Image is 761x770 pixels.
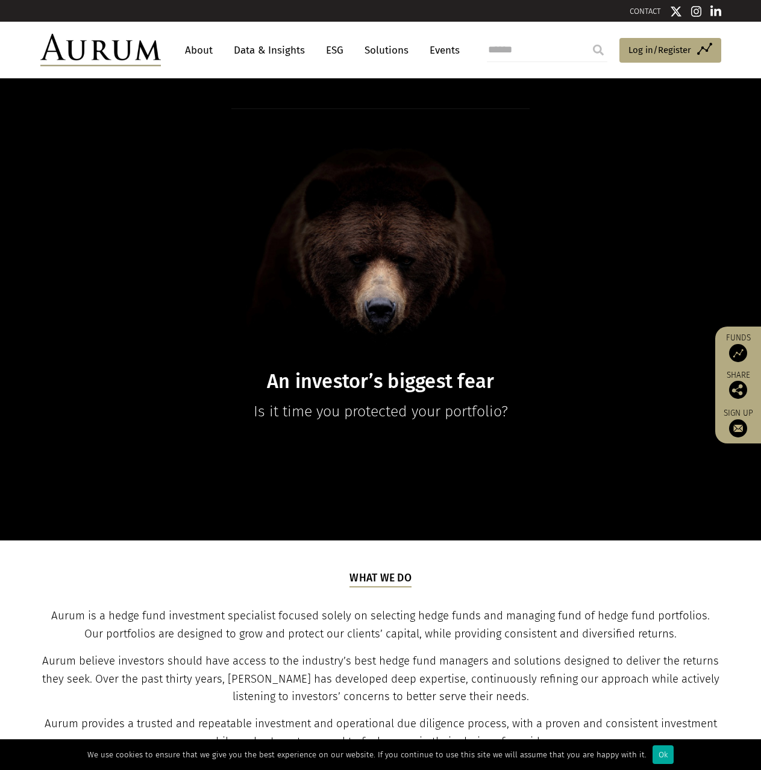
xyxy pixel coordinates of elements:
a: Funds [721,333,755,362]
input: Submit [586,38,610,62]
img: Twitter icon [670,5,682,17]
img: Linkedin icon [710,5,721,17]
h1: An investor’s biggest fear [148,370,613,393]
p: Is it time you protected your portfolio? [148,399,613,424]
span: Aurum is a hedge fund investment specialist focused solely on selecting hedge funds and managing ... [51,609,710,640]
div: Share [721,371,755,399]
img: Aurum [40,34,161,66]
a: Data & Insights [228,39,311,61]
div: Ok [653,745,674,764]
img: Instagram icon [691,5,702,17]
a: About [179,39,219,61]
a: Solutions [359,39,415,61]
span: Aurum provides a trusted and repeatable investment and operational due diligence process, with a ... [45,717,717,748]
img: Sign up to our newsletter [729,419,747,437]
a: CONTACT [630,7,661,16]
a: ESG [320,39,349,61]
img: Share this post [729,381,747,399]
img: Access Funds [729,344,747,362]
h5: What we do [349,571,412,587]
a: Log in/Register [619,38,721,63]
span: Log in/Register [628,43,691,57]
a: Events [424,39,460,61]
a: Sign up [721,408,755,437]
span: Aurum believe investors should have access to the industry’s best hedge fund managers and solutio... [42,654,719,704]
